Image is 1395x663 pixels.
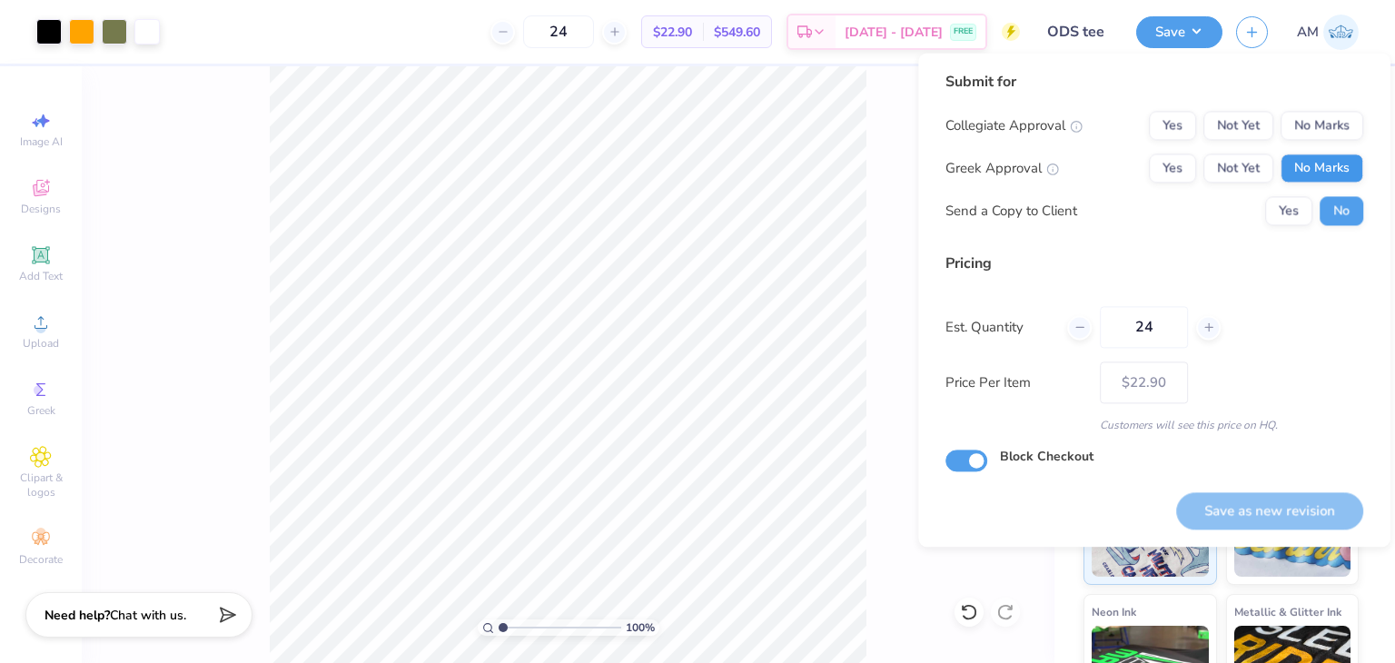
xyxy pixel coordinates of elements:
span: [DATE] - [DATE] [845,23,943,42]
button: Not Yet [1203,153,1273,183]
button: Yes [1265,196,1312,225]
span: $549.60 [714,23,760,42]
span: AM [1297,22,1319,43]
span: Neon Ink [1092,602,1136,621]
input: – – [1100,306,1188,348]
div: Submit for [945,71,1363,93]
div: Send a Copy to Client [945,201,1077,222]
input: – – [523,15,594,48]
button: No [1320,196,1363,225]
span: FREE [954,25,973,38]
div: Customers will see this price on HQ. [945,417,1363,433]
span: Add Text [19,269,63,283]
span: $22.90 [653,23,692,42]
span: Metallic & Glitter Ink [1234,602,1341,621]
span: 100 % [626,619,655,636]
div: Collegiate Approval [945,115,1083,135]
span: Clipart & logos [9,470,73,500]
label: Block Checkout [1000,447,1093,466]
span: Image AI [20,134,63,149]
img: Abhinav Mohan [1323,15,1359,50]
div: Greek Approval [945,158,1059,179]
label: Price Per Item [945,372,1086,393]
label: Est. Quantity [945,317,1054,338]
a: AM [1297,15,1359,50]
button: Yes [1149,153,1196,183]
span: Designs [21,202,61,216]
span: Decorate [19,552,63,567]
button: Not Yet [1203,111,1273,140]
input: Untitled Design [1034,14,1123,50]
strong: Need help? [45,607,110,624]
span: Chat with us. [110,607,186,624]
button: Save [1136,16,1222,48]
span: Upload [23,336,59,351]
button: No Marks [1281,111,1363,140]
button: No Marks [1281,153,1363,183]
div: Pricing [945,252,1363,274]
span: Greek [27,403,55,418]
button: Yes [1149,111,1196,140]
